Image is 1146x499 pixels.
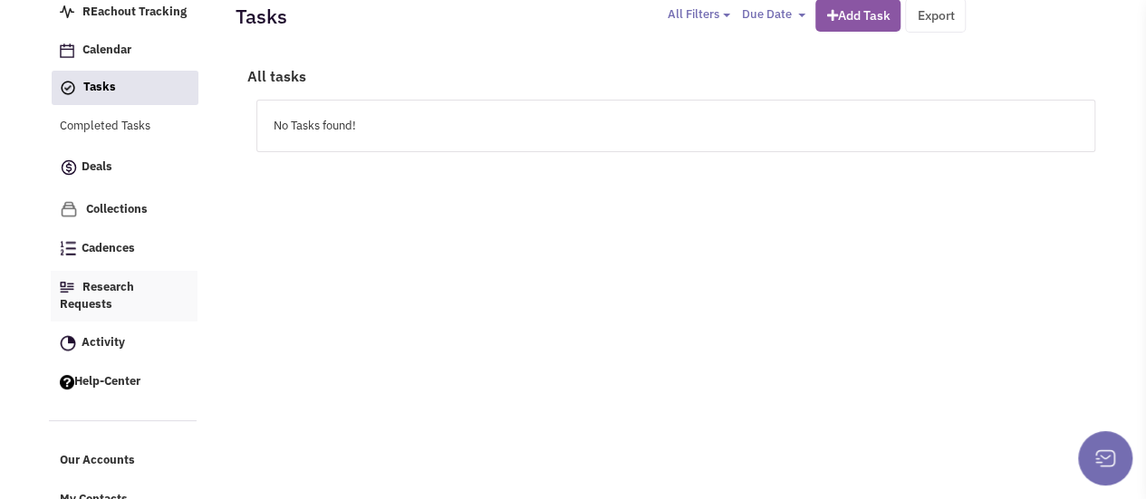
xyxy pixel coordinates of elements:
a: Our Accounts [51,444,197,478]
a: Tasks [52,71,198,105]
a: Calendar [51,34,197,68]
button: Due Date [736,5,811,24]
a: Deals [51,149,197,187]
a: Activity [51,326,197,360]
span: Activity [82,335,125,350]
span: All Filters [667,6,718,22]
span: Tasks [83,80,116,95]
a: Help-Center [51,365,197,399]
img: icon-deals.svg [60,157,78,178]
label: All tasks [236,66,306,87]
span: Research Requests [60,279,134,312]
button: All Filters [661,5,736,24]
span: Collections [86,200,148,216]
span: Cadences [82,240,135,255]
a: Completed Tasks [51,110,197,144]
span: REachout Tracking [82,4,187,19]
a: Research Requests [51,271,197,322]
img: help.png [60,375,74,389]
img: Calendar.png [60,43,74,58]
img: icon-tasks.png [61,81,75,95]
span: Our Accounts [60,452,135,467]
img: icon-collection-lavender.png [60,200,78,218]
img: Activity.png [60,335,76,351]
a: Collections [51,192,197,227]
span: Due Date [741,6,791,22]
span: Calendar [82,43,131,58]
img: Research.png [60,282,74,293]
a: Cadences [51,232,197,266]
div: No Tasks found! [256,100,1095,152]
img: Cadences_logo.png [60,241,76,255]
